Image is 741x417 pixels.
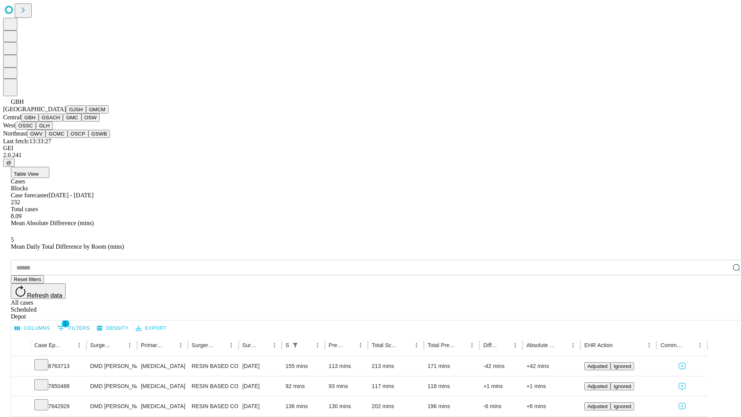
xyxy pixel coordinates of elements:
div: +42 mins [526,356,577,376]
button: Expand [15,400,27,414]
span: Ignored [614,383,631,389]
div: [MEDICAL_DATA] [141,397,184,416]
button: Sort [456,340,467,351]
button: Adjusted [584,402,611,410]
button: Menu [269,340,280,351]
button: Sort [215,340,226,351]
div: DMD [PERSON_NAME] [90,356,133,376]
div: [DATE] [242,397,278,416]
button: GLH [36,122,52,130]
div: -42 mins [483,356,519,376]
button: Menu [312,340,323,351]
button: GBH [21,114,39,122]
span: Case forecaster [11,192,49,198]
span: Table View [14,171,39,177]
div: Total Predicted Duration [428,342,455,348]
div: 117 mins [372,376,420,396]
span: [DATE] - [DATE] [49,192,93,198]
span: Reset filters [14,276,41,282]
button: GCMC [46,130,68,138]
button: Select columns [13,322,52,334]
button: OSW [81,114,100,122]
div: Predicted In Room Duration [329,342,344,348]
button: Menu [510,340,521,351]
div: Difference [483,342,498,348]
div: Comments [660,342,683,348]
button: Sort [684,340,695,351]
span: 5 [11,236,14,243]
span: Adjusted [587,383,607,389]
div: 213 mins [372,356,420,376]
button: Menu [411,340,422,351]
div: -6 mins [483,397,519,416]
div: Scheduled In Room Duration [286,342,289,348]
button: Sort [164,340,175,351]
span: Mean Absolute Difference (mins) [11,220,94,226]
div: RESIN BASED COMPOSITE 2 SURFACES, POSTERIOR [192,356,235,376]
span: Adjusted [587,363,607,369]
button: Menu [74,340,85,351]
button: @ [3,159,15,167]
button: Ignored [611,362,634,370]
button: Sort [557,340,568,351]
button: Sort [258,340,269,351]
span: Refresh data [27,292,63,299]
div: 93 mins [329,376,364,396]
button: GSWB [88,130,110,138]
button: Expand [15,360,27,373]
div: 7850488 [34,376,83,396]
div: RESIN BASED COMPOSITE 3 SURFACES, POSTERIOR [192,397,235,416]
div: 202 mins [372,397,420,416]
button: Sort [63,340,74,351]
button: Show filters [55,322,92,334]
span: Total cases [11,206,38,212]
button: Table View [11,167,49,178]
button: Menu [568,340,579,351]
div: 118 mins [428,376,476,396]
div: 196 mins [428,397,476,416]
span: Ignored [614,403,631,409]
span: Adjusted [587,403,607,409]
button: Sort [400,340,411,351]
div: 7642929 [34,397,83,416]
div: 171 mins [428,356,476,376]
div: 113 mins [329,356,364,376]
span: Ignored [614,363,631,369]
span: Central [3,114,21,120]
div: [DATE] [242,376,278,396]
button: OSCP [68,130,88,138]
button: Menu [355,340,366,351]
span: [GEOGRAPHIC_DATA] [3,106,66,112]
button: Export [134,322,168,334]
button: Reset filters [11,275,44,283]
button: Menu [467,340,477,351]
div: GEI [3,145,738,152]
span: Mean Daily Total Difference by Room (mins) [11,243,124,250]
div: RESIN BASED COMPOSITE 1 SURFACE, POSTERIOR [192,376,235,396]
div: +1 mins [526,376,577,396]
div: 1 active filter [290,340,301,351]
button: Refresh data [11,283,66,299]
div: 2.0.241 [3,152,738,159]
span: West [3,122,15,129]
div: [MEDICAL_DATA] [141,376,184,396]
button: Ignored [611,382,634,390]
button: Menu [644,340,655,351]
button: Menu [226,340,237,351]
button: Show filters [290,340,301,351]
button: Sort [499,340,510,351]
button: GSACH [39,114,63,122]
span: 8.09 [11,213,22,219]
span: Last fetch: 13:33:27 [3,138,51,144]
button: GMCM [86,105,108,114]
button: Ignored [611,402,634,410]
span: GBH [11,98,24,105]
div: Surgery Date [242,342,257,348]
div: Surgeon Name [90,342,113,348]
button: Adjusted [584,362,611,370]
button: Menu [124,340,135,351]
div: EHR Action [584,342,612,348]
div: +6 mins [526,397,577,416]
div: Total Scheduled Duration [372,342,399,348]
span: @ [6,160,12,166]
